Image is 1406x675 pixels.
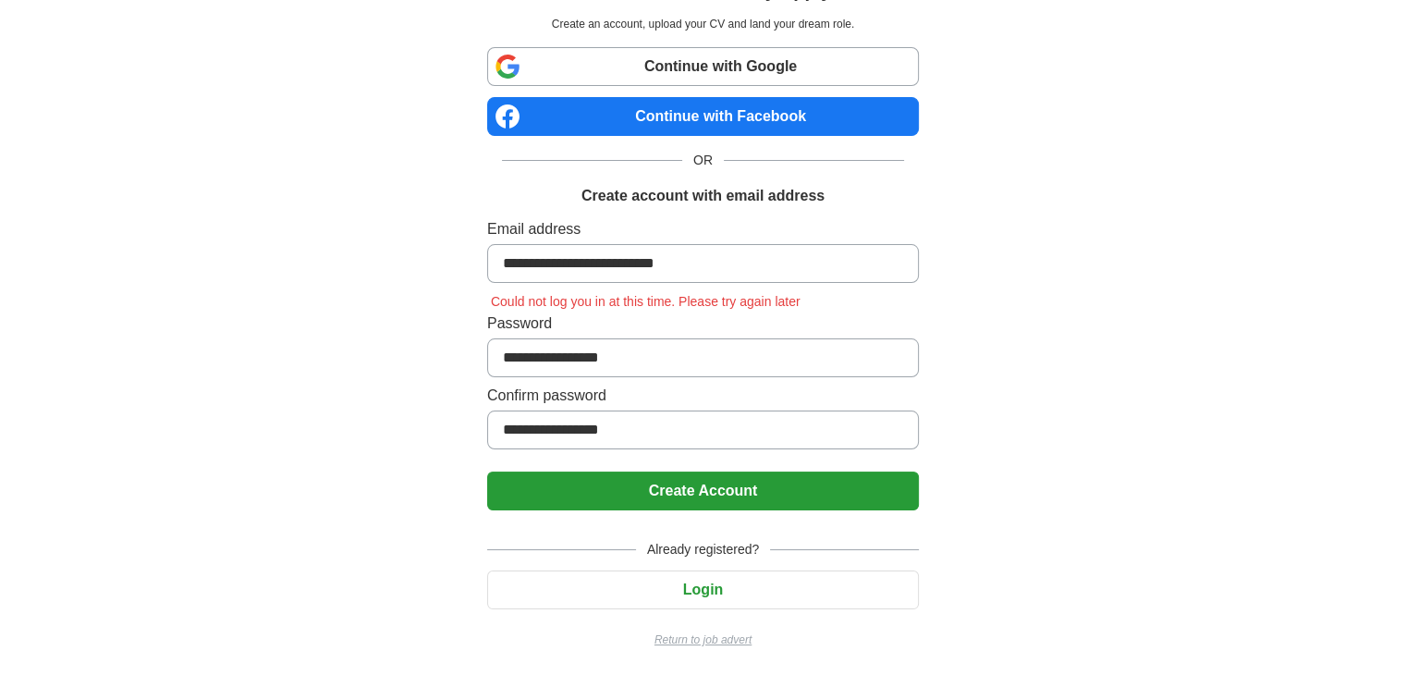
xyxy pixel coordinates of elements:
[636,540,770,559] span: Already registered?
[487,47,919,86] a: Continue with Google
[487,582,919,597] a: Login
[487,385,919,407] label: Confirm password
[491,16,915,32] p: Create an account, upload your CV and land your dream role.
[487,97,919,136] a: Continue with Facebook
[487,472,919,510] button: Create Account
[487,632,919,648] a: Return to job advert
[682,151,724,170] span: OR
[487,218,919,240] label: Email address
[487,313,919,335] label: Password
[487,571,919,609] button: Login
[487,294,804,309] span: Could not log you in at this time. Please try again later
[581,185,825,207] h1: Create account with email address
